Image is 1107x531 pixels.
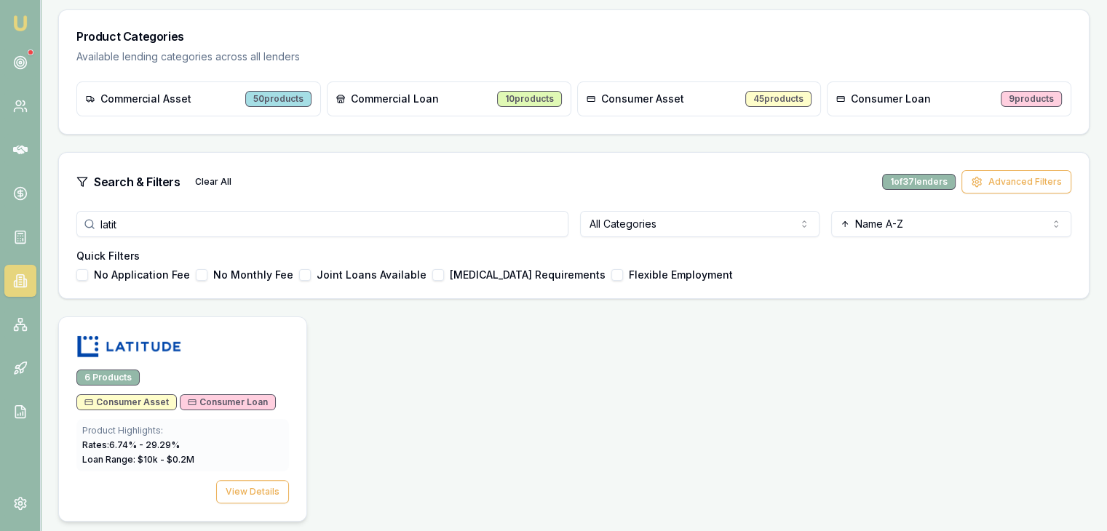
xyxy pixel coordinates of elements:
label: Flexible Employment [629,270,733,280]
span: Commercial Asset [100,92,191,106]
img: Latitude logo [76,335,182,358]
button: Clear All [186,170,240,193]
span: Consumer Asset [601,92,684,106]
span: Consumer Loan [851,92,931,106]
p: Available lending categories across all lenders [76,49,1071,64]
span: Commercial Loan [351,92,439,106]
span: Consumer Asset [84,396,169,408]
h3: Search & Filters [94,173,180,191]
input: Search lenders, products, descriptions... [76,211,568,237]
label: No Application Fee [94,270,190,280]
div: 10 products [497,91,562,107]
div: 50 products [245,91,312,107]
div: 6 Products [76,370,140,386]
h3: Product Categories [76,28,1071,45]
label: [MEDICAL_DATA] Requirements [450,270,606,280]
div: Product Highlights: [82,425,283,436]
a: Latitude logo6 ProductsConsumer AssetConsumer LoanProduct Highlights:Rates:6.74% - 29.29%Loan Ran... [58,316,307,522]
button: Advanced Filters [961,170,1071,193]
h4: Quick Filters [76,249,1071,263]
div: 1 of 37 lenders [882,174,956,190]
span: Rates: 6.74 % - 29.29 % [82,439,180,450]
span: Loan Range: $ 10 k - $ 0.2 M [82,454,194,465]
button: View Details [216,480,289,503]
div: 45 products [745,91,812,107]
label: Joint Loans Available [317,270,426,280]
label: No Monthly Fee [213,270,293,280]
span: Consumer Loan [188,396,268,408]
div: 9 products [1001,91,1062,107]
img: emu-icon-u.png [12,15,29,32]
